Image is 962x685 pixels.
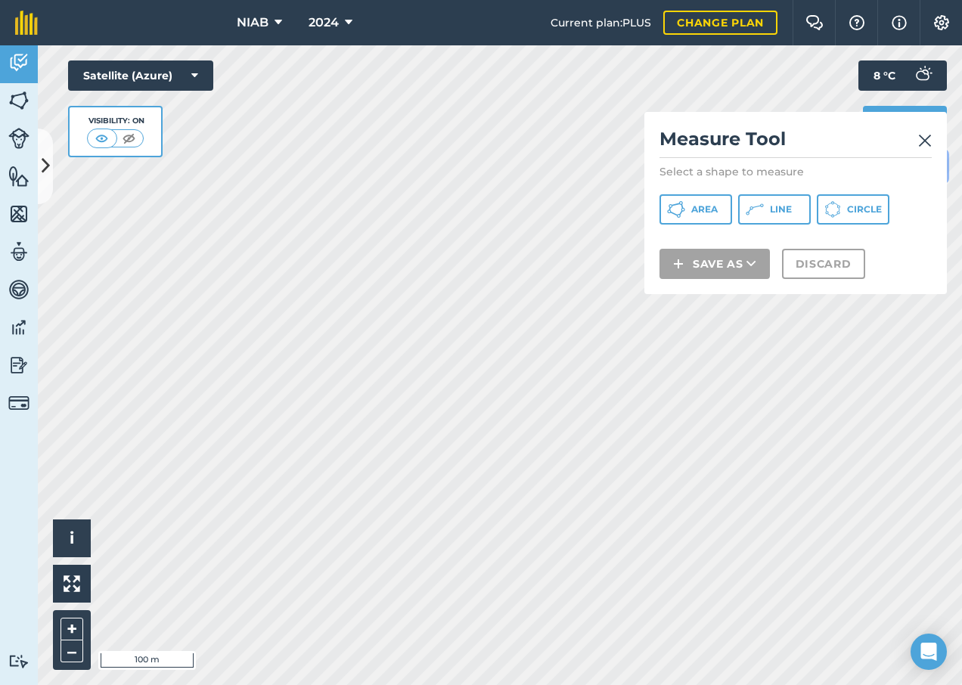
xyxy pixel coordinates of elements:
[70,528,74,547] span: i
[848,15,866,30] img: A question mark icon
[673,255,684,273] img: svg+xml;base64,PHN2ZyB4bWxucz0iaHR0cDovL3d3dy53My5vcmcvMjAwMC9zdmciIHdpZHRoPSIxNCIgaGVpZ2h0PSIyNC...
[8,89,29,112] img: svg+xml;base64,PHN2ZyB4bWxucz0iaHR0cDovL3d3dy53My5vcmcvMjAwMC9zdmciIHdpZHRoPSI1NiIgaGVpZ2h0PSI2MC...
[8,240,29,263] img: svg+xml;base64,PD94bWwgdmVyc2lvbj0iMS4wIiBlbmNvZGluZz0idXRmLTgiPz4KPCEtLSBHZW5lcmF0b3I6IEFkb2JlIE...
[551,14,651,31] span: Current plan : PLUS
[61,640,83,662] button: –
[770,203,792,215] span: Line
[8,165,29,188] img: svg+xml;base64,PHN2ZyB4bWxucz0iaHR0cDovL3d3dy53My5vcmcvMjAwMC9zdmciIHdpZHRoPSI1NiIgaGVpZ2h0PSI2MC...
[858,60,947,91] button: 8 °C
[817,194,889,225] button: Circle
[908,60,938,91] img: svg+xml;base64,PD94bWwgdmVyc2lvbj0iMS4wIiBlbmNvZGluZz0idXRmLTgiPz4KPCEtLSBHZW5lcmF0b3I6IEFkb2JlIE...
[8,128,29,149] img: svg+xml;base64,PD94bWwgdmVyc2lvbj0iMS4wIiBlbmNvZGluZz0idXRmLTgiPz4KPCEtLSBHZW5lcmF0b3I6IEFkb2JlIE...
[863,106,948,136] button: Print
[61,618,83,640] button: +
[659,194,732,225] button: Area
[933,15,951,30] img: A cog icon
[738,194,811,225] button: Line
[8,392,29,414] img: svg+xml;base64,PD94bWwgdmVyc2lvbj0iMS4wIiBlbmNvZGluZz0idXRmLTgiPz4KPCEtLSBHZW5lcmF0b3I6IEFkb2JlIE...
[805,15,824,30] img: Two speech bubbles overlapping with the left bubble in the forefront
[782,249,865,279] button: Discard
[8,278,29,301] img: svg+xml;base64,PD94bWwgdmVyc2lvbj0iMS4wIiBlbmNvZGluZz0idXRmLTgiPz4KPCEtLSBHZW5lcmF0b3I6IEFkb2JlIE...
[659,127,932,158] h2: Measure Tool
[309,14,339,32] span: 2024
[918,132,932,150] img: svg+xml;base64,PHN2ZyB4bWxucz0iaHR0cDovL3d3dy53My5vcmcvMjAwMC9zdmciIHdpZHRoPSIyMiIgaGVpZ2h0PSIzMC...
[8,316,29,339] img: svg+xml;base64,PD94bWwgdmVyc2lvbj0iMS4wIiBlbmNvZGluZz0idXRmLTgiPz4KPCEtLSBHZW5lcmF0b3I6IEFkb2JlIE...
[8,354,29,377] img: svg+xml;base64,PD94bWwgdmVyc2lvbj0iMS4wIiBlbmNvZGluZz0idXRmLTgiPz4KPCEtLSBHZW5lcmF0b3I6IEFkb2JlIE...
[691,203,718,215] span: Area
[87,115,144,127] div: Visibility: On
[15,11,38,35] img: fieldmargin Logo
[892,14,907,32] img: svg+xml;base64,PHN2ZyB4bWxucz0iaHR0cDovL3d3dy53My5vcmcvMjAwMC9zdmciIHdpZHRoPSIxNyIgaGVpZ2h0PSIxNy...
[53,519,91,557] button: i
[911,634,947,670] div: Open Intercom Messenger
[874,60,895,91] span: 8 ° C
[64,575,80,592] img: Four arrows, one pointing top left, one top right, one bottom right and the last bottom left
[8,51,29,74] img: svg+xml;base64,PD94bWwgdmVyc2lvbj0iMS4wIiBlbmNvZGluZz0idXRmLTgiPz4KPCEtLSBHZW5lcmF0b3I6IEFkb2JlIE...
[8,203,29,225] img: svg+xml;base64,PHN2ZyB4bWxucz0iaHR0cDovL3d3dy53My5vcmcvMjAwMC9zdmciIHdpZHRoPSI1NiIgaGVpZ2h0PSI2MC...
[237,14,268,32] span: NIAB
[659,249,770,279] button: Save as
[92,131,111,146] img: svg+xml;base64,PHN2ZyB4bWxucz0iaHR0cDovL3d3dy53My5vcmcvMjAwMC9zdmciIHdpZHRoPSI1MCIgaGVpZ2h0PSI0MC...
[119,131,138,146] img: svg+xml;base64,PHN2ZyB4bWxucz0iaHR0cDovL3d3dy53My5vcmcvMjAwMC9zdmciIHdpZHRoPSI1MCIgaGVpZ2h0PSI0MC...
[847,203,882,215] span: Circle
[659,164,932,179] p: Select a shape to measure
[663,11,777,35] a: Change plan
[8,654,29,668] img: svg+xml;base64,PD94bWwgdmVyc2lvbj0iMS4wIiBlbmNvZGluZz0idXRmLTgiPz4KPCEtLSBHZW5lcmF0b3I6IEFkb2JlIE...
[68,60,213,91] button: Satellite (Azure)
